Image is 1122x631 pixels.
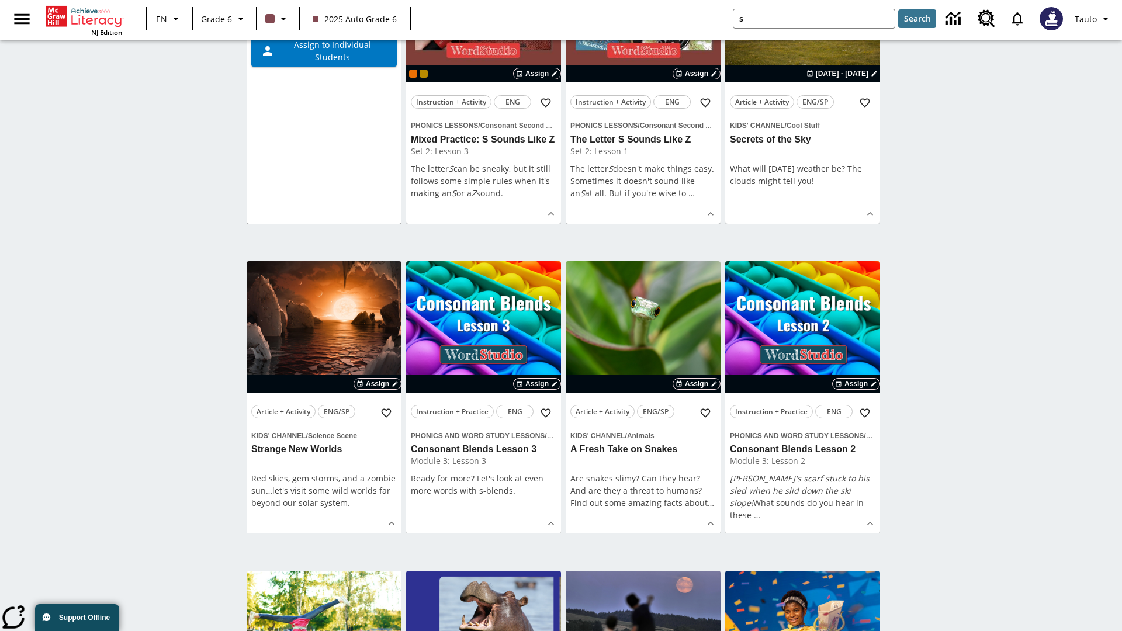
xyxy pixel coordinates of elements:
[313,13,397,25] span: 2025 Auto Grade 6
[695,92,716,113] button: Add to Favorites
[308,432,357,440] span: Science Scene
[416,405,489,418] span: Instruction + Practice
[1040,7,1063,30] img: Avatar
[725,261,880,534] div: lesson details
[35,604,119,631] button: Support Offline
[508,405,522,418] span: ENG
[566,261,721,534] div: lesson details
[638,122,639,130] span: /
[827,405,841,418] span: ENG
[785,122,787,130] span: /
[545,429,553,441] span: /
[643,405,669,418] span: ENG/SP
[832,378,880,390] button: Assign Choose Dates
[542,205,560,223] button: Show Details
[411,405,494,418] button: Instruction + Practice
[411,119,556,131] span: Topic: Phonics Lessons/Consonant Second Sounds
[542,515,560,532] button: Show Details
[898,9,936,28] button: Search
[420,70,428,78] div: 25auto Dual International
[525,68,549,79] span: Assign
[730,432,864,440] span: Phonics and Word Study Lessons
[580,188,585,199] em: S
[730,443,875,456] h3: Consonant Blends Lesson 2
[570,162,716,199] p: The letter doesn't make things easy. Sometimes it doesn't sound like an at all. But if you're wis...
[673,68,721,79] button: Assign Choose Dates
[449,163,453,174] em: S
[576,96,646,108] span: Instruction + Activity
[411,134,556,146] h3: Mixed Practice: S Sounds Like Z
[625,432,627,440] span: /
[802,96,828,108] span: ENG/SP
[547,432,609,440] span: Consonant Blends
[570,472,716,509] div: Are snakes slimy? Can they hear? And are they a threat to humans? Find out some amazing facts abou
[411,443,556,456] h3: Consonant Blends Lesson 3
[257,405,310,418] span: Article + Activity
[306,432,308,440] span: /
[247,261,401,534] div: lesson details
[570,134,716,146] h3: The Letter S Sounds Like Z
[472,188,476,199] em: Z
[46,5,122,28] a: Home
[496,405,534,418] button: ENG
[409,70,417,78] div: 25auto Dual International -1
[46,4,122,37] div: Home
[5,2,39,36] button: Open side menu
[608,163,613,174] em: S
[452,188,456,199] em: S
[705,497,708,508] span: t
[366,379,389,389] span: Assign
[318,405,355,418] button: ENG/SP
[411,472,556,497] div: Ready for more? Let's look at even more words with s-blends.
[665,96,680,108] span: ENG
[866,432,928,440] span: Consonant Blends
[354,378,401,390] button: Assign Choose Dates
[376,403,397,424] button: Add to Favorites
[513,378,561,390] button: Assign Choose Dates
[494,95,531,109] button: ENG
[730,405,813,418] button: Instruction + Practice
[513,68,561,79] button: Assign Choose Dates
[730,95,794,109] button: Article + Activity
[570,119,716,131] span: Topic: Phonics Lessons/Consonant Second Sounds
[411,122,478,130] span: Phonics Lessons
[251,432,306,440] span: Kids' Channel
[733,9,895,28] input: search field
[275,39,387,63] span: Assign to Individual Students
[702,205,719,223] button: Show Details
[627,432,654,440] span: Animals
[196,8,252,29] button: Grade: Grade 6, Select a grade
[1070,8,1117,29] button: Profile/Settings
[505,96,520,108] span: ENG
[754,509,760,521] span: …
[570,95,651,109] button: Instruction + Activity
[411,429,556,442] span: Topic: Phonics and Word Study Lessons/Consonant Blends
[570,405,635,418] button: Article + Activity
[1033,4,1070,34] button: Select a new avatar
[730,119,875,131] span: Topic: Kids' Channel/Cool Stuff
[478,122,480,130] span: /
[673,378,721,390] button: Assign Choose Dates
[251,405,316,418] button: Article + Activity
[685,379,708,389] span: Assign
[804,68,880,79] button: Aug 22 - Aug 22 Choose Dates
[251,429,397,442] span: Topic: Kids' Channel/Science Scene
[844,379,868,389] span: Assign
[151,8,188,29] button: Language: EN, Select a language
[251,443,397,456] h3: Strange New Worlds
[411,432,545,440] span: Phonics and Word Study Lessons
[735,405,808,418] span: Instruction + Practice
[861,205,879,223] button: Show Details
[787,122,820,130] span: Cool Stuff
[637,405,674,418] button: ENG/SP
[535,92,556,113] button: Add to Favorites
[640,122,732,130] span: Consonant Second Sounds
[730,134,875,146] h3: Secrets of the Sky
[251,35,397,67] button: Assign to Individual Students
[261,8,295,29] button: Class color is dark brown. Change class color
[735,96,789,108] span: Article + Activity
[156,13,167,25] span: EN
[702,515,719,532] button: Show Details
